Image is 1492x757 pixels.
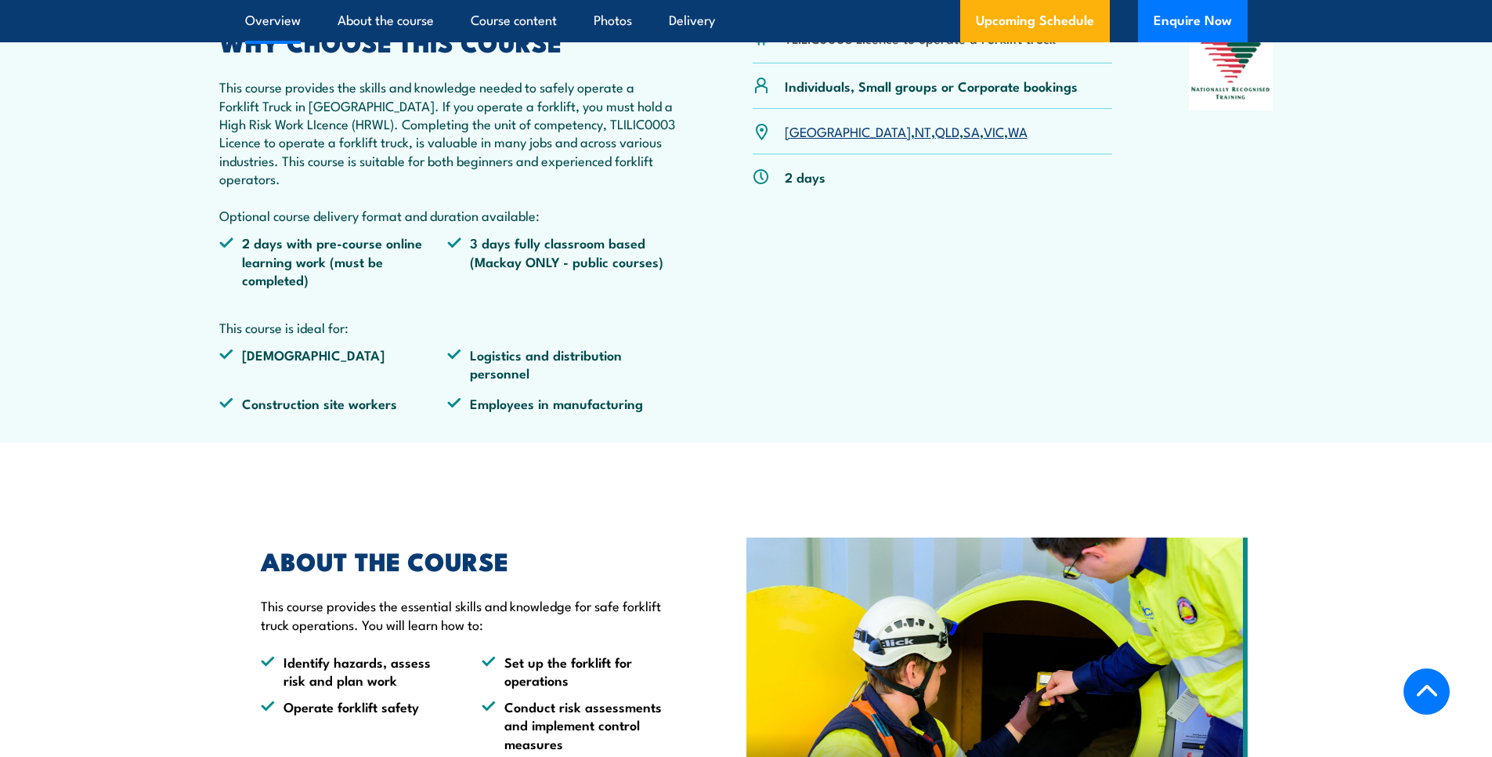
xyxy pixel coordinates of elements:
[1189,31,1273,110] img: Nationally Recognised Training logo.
[219,346,448,382] li: [DEMOGRAPHIC_DATA]
[482,697,674,752] li: Conduct risk assessments and implement control measures
[261,653,453,690] li: Identify hazards, assess risk and plan work
[984,121,1004,140] a: VIC
[219,318,677,336] p: This course is ideal for:
[785,121,911,140] a: [GEOGRAPHIC_DATA]
[447,234,676,288] li: 3 days fully classroom based (Mackay ONLY - public courses)
[219,234,448,288] li: 2 days with pre-course online learning work (must be completed)
[219,31,677,53] h2: WHY CHOOSE THIS COURSE
[1008,121,1028,140] a: WA
[261,549,674,571] h2: ABOUT THE COURSE
[785,29,1056,47] li: TLILIC0003 Licence to operate a Forklift truck
[785,77,1078,95] p: Individuals, Small groups or Corporate bookings
[915,121,931,140] a: NT
[935,121,959,140] a: QLD
[963,121,980,140] a: SA
[219,394,448,412] li: Construction site workers
[785,168,825,186] p: 2 days
[261,697,453,752] li: Operate forklift safety
[482,653,674,690] li: Set up the forklift for operations
[219,78,677,224] p: This course provides the skills and knowledge needed to safely operate a Forklift Truck in [GEOGR...
[447,394,676,412] li: Employees in manufacturing
[447,346,676,382] li: Logistics and distribution personnel
[785,122,1028,140] p: , , , , ,
[261,596,674,633] p: This course provides the essential skills and knowledge for safe forklift truck operations. You w...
